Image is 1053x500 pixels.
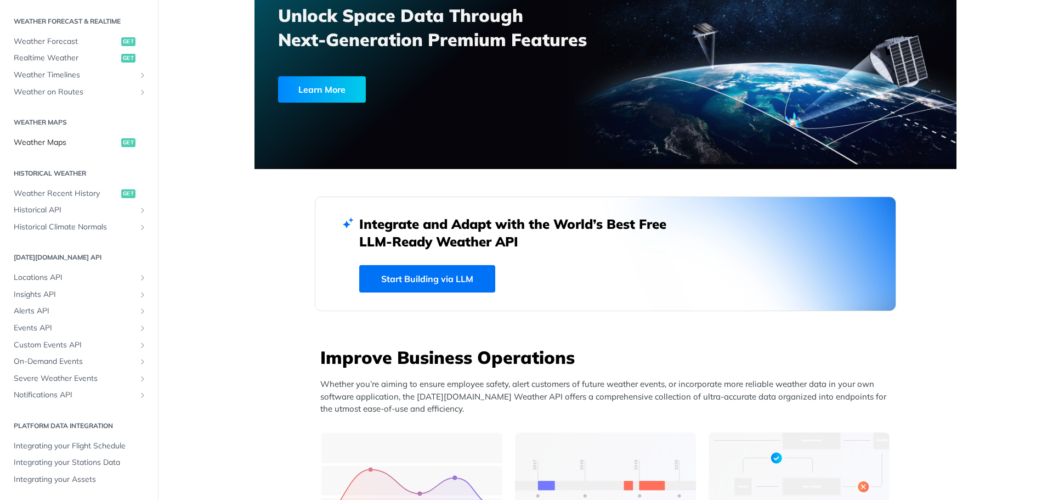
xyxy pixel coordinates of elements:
[14,205,135,216] span: Historical API
[14,70,135,81] span: Weather Timelines
[14,137,118,148] span: Weather Maps
[8,353,150,370] a: On-Demand EventsShow subpages for On-Demand Events
[138,341,147,350] button: Show subpages for Custom Events API
[8,186,150,202] a: Weather Recent Historyget
[8,471,150,488] a: Integrating your Assets
[14,373,135,384] span: Severe Weather Events
[14,188,118,199] span: Weather Recent History
[359,215,683,250] h2: Integrate and Adapt with the World’s Best Free LLM-Ready Weather API
[278,76,366,103] div: Learn More
[121,54,135,63] span: get
[8,219,150,235] a: Historical Climate NormalsShow subpages for Historical Climate Normals
[359,265,495,293] a: Start Building via LLM
[8,370,150,387] a: Severe Weather EventsShow subpages for Severe Weather Events
[8,387,150,403] a: Notifications APIShow subpages for Notifications API
[14,340,135,351] span: Custom Events API
[138,223,147,232] button: Show subpages for Historical Climate Normals
[138,273,147,282] button: Show subpages for Locations API
[14,306,135,317] span: Alerts API
[8,421,150,431] h2: Platform DATA integration
[8,16,150,26] h2: Weather Forecast & realtime
[8,320,150,336] a: Events APIShow subpages for Events API
[8,286,150,303] a: Insights APIShow subpages for Insights API
[138,324,147,333] button: Show subpages for Events API
[14,356,135,367] span: On-Demand Events
[8,134,150,151] a: Weather Mapsget
[8,454,150,471] a: Integrating your Stations Data
[8,168,150,178] h2: Historical Weather
[8,252,150,262] h2: [DATE][DOMAIN_NAME] API
[14,390,135,401] span: Notifications API
[14,289,135,300] span: Insights API
[8,438,150,454] a: Integrating your Flight Schedule
[8,67,150,83] a: Weather TimelinesShow subpages for Weather Timelines
[8,303,150,319] a: Alerts APIShow subpages for Alerts API
[8,84,150,100] a: Weather on RoutesShow subpages for Weather on Routes
[8,337,150,353] a: Custom Events APIShow subpages for Custom Events API
[121,37,135,46] span: get
[8,50,150,66] a: Realtime Weatherget
[14,87,135,98] span: Weather on Routes
[14,474,147,485] span: Integrating your Assets
[8,117,150,127] h2: Weather Maps
[278,76,550,103] a: Learn More
[121,189,135,198] span: get
[138,391,147,400] button: Show subpages for Notifications API
[320,378,896,415] p: Whether you’re aiming to ensure employee safety, alert customers of future weather events, or inc...
[138,374,147,383] button: Show subpages for Severe Weather Events
[14,272,135,283] span: Locations API
[14,53,118,64] span: Realtime Weather
[14,323,135,334] span: Events API
[14,222,135,233] span: Historical Climate Normals
[138,206,147,215] button: Show subpages for Historical API
[14,441,147,452] span: Integrating your Flight Schedule
[14,457,147,468] span: Integrating your Stations Data
[14,36,118,47] span: Weather Forecast
[278,3,618,52] h3: Unlock Space Data Through Next-Generation Premium Features
[121,138,135,147] span: get
[320,345,896,369] h3: Improve Business Operations
[138,357,147,366] button: Show subpages for On-Demand Events
[8,269,150,286] a: Locations APIShow subpages for Locations API
[8,202,150,218] a: Historical APIShow subpages for Historical API
[138,71,147,80] button: Show subpages for Weather Timelines
[138,88,147,97] button: Show subpages for Weather on Routes
[138,290,147,299] button: Show subpages for Insights API
[8,33,150,50] a: Weather Forecastget
[138,307,147,316] button: Show subpages for Alerts API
